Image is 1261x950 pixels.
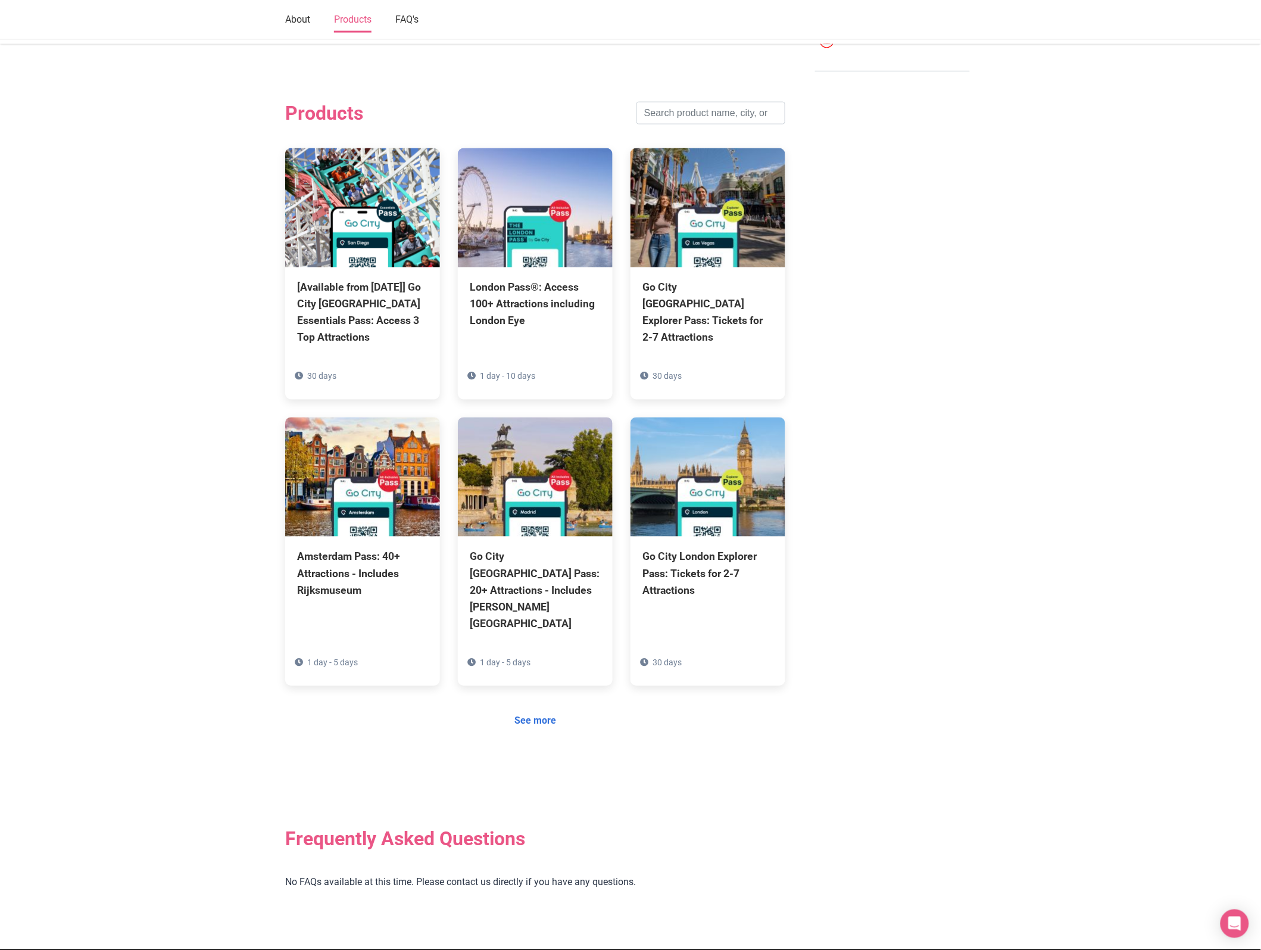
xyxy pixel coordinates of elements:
div: Go City [GEOGRAPHIC_DATA] Pass: 20+ Attractions - Includes [PERSON_NAME][GEOGRAPHIC_DATA] [470,549,601,633]
span: 30 days [653,372,682,381]
a: Products [334,8,372,33]
a: Go City London Explorer Pass: Tickets for 2-7 Attractions 30 days [631,418,785,652]
div: Go City [GEOGRAPHIC_DATA] Explorer Pass: Tickets for 2-7 Attractions [642,279,773,347]
a: Amsterdam Pass: 40+ Attractions - Includes Rijksmuseum 1 day - 5 days [285,418,440,652]
div: [Available from [DATE]] Go City [GEOGRAPHIC_DATA] Essentials Pass: Access 3 Top Attractions [297,279,428,347]
span: 1 day - 5 days [307,658,358,668]
a: Go City [GEOGRAPHIC_DATA] Explorer Pass: Tickets for 2-7 Attractions 30 days [631,148,785,400]
img: Go City London Explorer Pass: Tickets for 2-7 Attractions [631,418,785,537]
img: Go City Las Vegas Explorer Pass: Tickets for 2-7 Attractions [631,148,785,267]
img: Go City Madrid Pass: 20+ Attractions - Includes Prado Museum [458,418,613,537]
a: See more [507,710,564,733]
span: 1 day - 10 days [480,372,535,381]
h2: Products [285,102,363,124]
img: Amsterdam Pass: 40+ Attractions - Includes Rijksmuseum [285,418,440,537]
span: 1 day - 5 days [480,658,530,668]
span: 30 days [653,658,682,668]
div: Amsterdam Pass: 40+ Attractions - Includes Rijksmuseum [297,549,428,599]
a: London Pass®: Access 100+ Attractions including London Eye 1 day - 10 days [458,148,613,383]
p: No FAQs available at this time. Please contact us directly if you have any questions. [285,875,785,890]
a: About [285,8,310,33]
span: 30 days [307,372,336,381]
div: Go City London Explorer Pass: Tickets for 2-7 Attractions [642,549,773,599]
a: [Available from [DATE]] Go City [GEOGRAPHIC_DATA] Essentials Pass: Access 3 Top Attractions 30 days [285,148,440,400]
img: [Available from 4 August] Go City San Diego Essentials Pass: Access 3 Top Attractions [285,148,440,267]
img: London Pass®: Access 100+ Attractions including London Eye [458,148,613,267]
a: Go City [GEOGRAPHIC_DATA] Pass: 20+ Attractions - Includes [PERSON_NAME][GEOGRAPHIC_DATA] 1 day -... [458,418,613,686]
div: London Pass®: Access 100+ Attractions including London Eye [470,279,601,329]
a: FAQ's [395,8,419,33]
h2: Frequently Asked Questions [285,828,785,851]
input: Search product name, city, or interal id [636,102,785,124]
div: Open Intercom Messenger [1221,909,1249,938]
